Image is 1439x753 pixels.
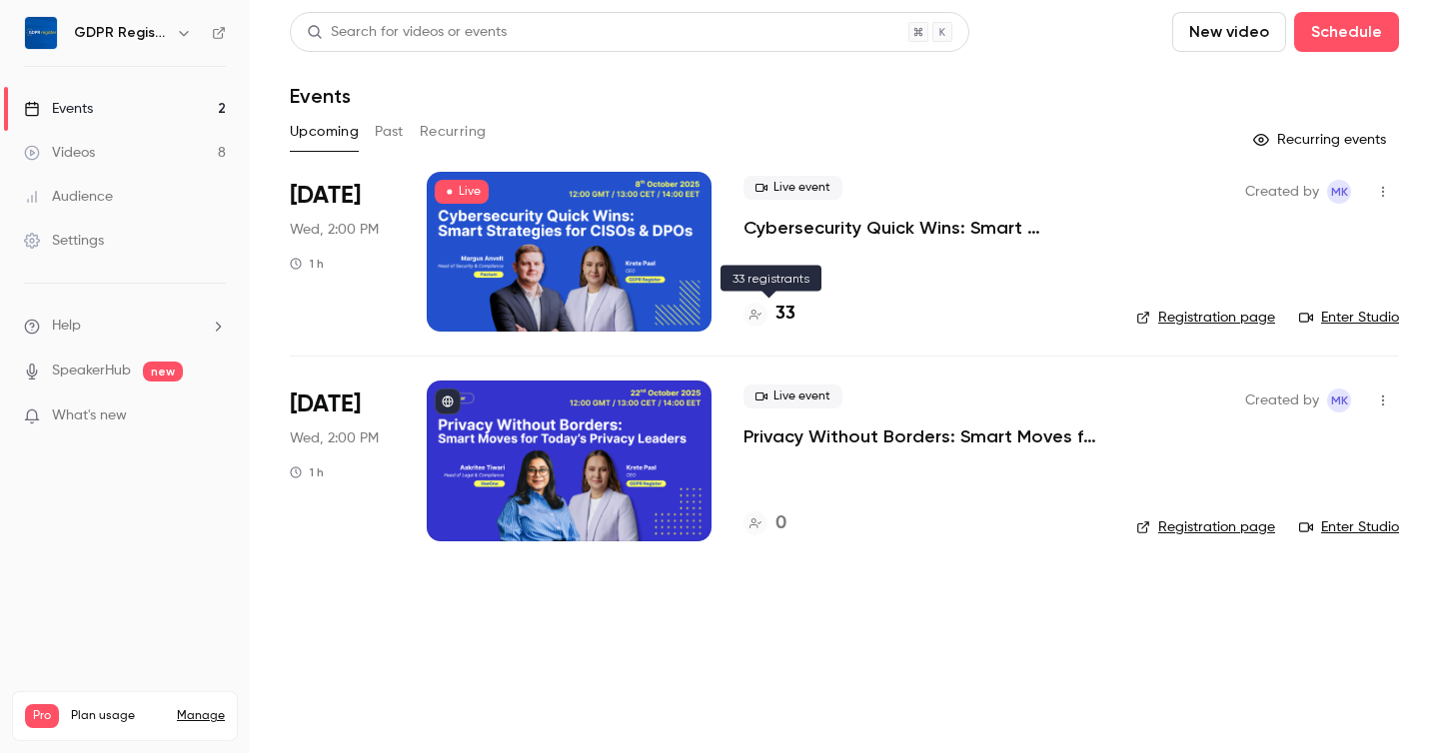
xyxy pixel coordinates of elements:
[1327,388,1351,412] span: Marit Kesa
[1172,12,1286,52] button: New video
[1331,180,1348,204] span: MK
[290,428,379,448] span: Wed, 2:00 PM
[743,176,842,200] span: Live event
[743,216,1104,240] a: Cybersecurity Quick Wins: Smart Strategies for CISOs & DPOs
[24,316,226,337] li: help-dropdown-opener
[52,316,81,337] span: Help
[24,187,113,207] div: Audience
[1245,180,1319,204] span: Created by
[743,510,786,537] a: 0
[290,116,359,148] button: Upcoming
[24,99,93,119] div: Events
[290,180,361,212] span: [DATE]
[1299,308,1399,328] a: Enter Studio
[1136,517,1275,537] a: Registration page
[307,22,507,43] div: Search for videos or events
[1331,388,1348,412] span: MK
[290,84,351,108] h1: Events
[1244,124,1399,156] button: Recurring events
[1136,308,1275,328] a: Registration page
[435,180,489,204] span: Live
[24,143,95,163] div: Videos
[290,220,379,240] span: Wed, 2:00 PM
[420,116,487,148] button: Recurring
[71,708,165,724] span: Plan usage
[143,362,183,381] span: new
[1245,388,1319,412] span: Created by
[290,388,361,420] span: [DATE]
[25,17,57,49] img: GDPR Register
[25,704,59,728] span: Pro
[290,172,395,332] div: Oct 8 Wed, 2:00 PM (Europe/Tallinn)
[1327,180,1351,204] span: Marit Kesa
[290,380,395,540] div: Oct 22 Wed, 2:00 PM (Europe/Tallinn)
[52,361,131,381] a: SpeakerHub
[1294,12,1399,52] button: Schedule
[1299,517,1399,537] a: Enter Studio
[177,708,225,724] a: Manage
[24,231,104,251] div: Settings
[375,116,404,148] button: Past
[775,510,786,537] h4: 0
[743,424,1104,448] a: Privacy Without Borders: Smart Moves for [DATE] Privacy Leaders
[52,405,127,426] span: What's new
[290,464,324,480] div: 1 h
[74,23,168,43] h6: GDPR Register
[743,384,842,408] span: Live event
[290,256,324,272] div: 1 h
[775,301,795,328] h4: 33
[743,301,795,328] a: 33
